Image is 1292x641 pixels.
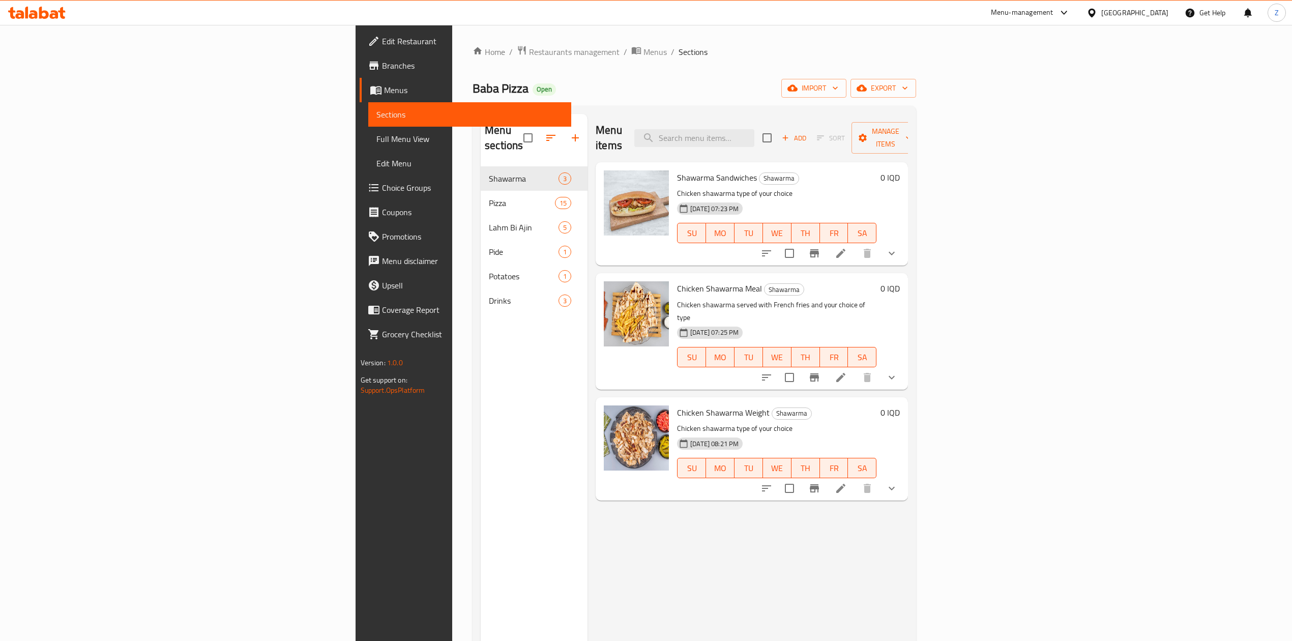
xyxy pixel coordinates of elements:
[604,281,669,346] img: Chicken Shawarma Meal
[802,365,827,390] button: Branch-specific-item
[810,130,851,146] span: Select section first
[765,284,804,296] span: Shawarma
[880,281,900,296] h6: 0 IQD
[481,240,588,264] div: Pide1
[754,241,779,266] button: sort-choices
[360,78,571,102] a: Menus
[368,151,571,176] a: Edit Menu
[710,350,730,365] span: MO
[835,482,847,494] a: Edit menu item
[677,187,876,200] p: Chicken shawarma type of your choice
[686,204,743,214] span: [DATE] 07:23 PM
[481,264,588,288] div: Potatoes1
[682,226,702,241] span: SU
[759,172,799,185] div: Shawarma
[791,347,820,367] button: TH
[682,350,702,365] span: SU
[559,295,571,307] div: items
[489,270,559,282] div: Potatoes
[735,347,763,367] button: TU
[820,458,848,478] button: FR
[382,279,563,292] span: Upsell
[886,371,898,384] svg: Show Choices
[382,206,563,218] span: Coupons
[706,347,735,367] button: MO
[772,407,812,420] div: Shawarma
[735,223,763,243] button: TU
[778,130,810,146] button: Add
[360,200,571,224] a: Coupons
[631,45,667,59] a: Menus
[489,197,555,209] span: Pizza
[481,162,588,317] nav: Menu sections
[677,347,706,367] button: SU
[360,29,571,53] a: Edit Restaurant
[886,482,898,494] svg: Show Choices
[604,405,669,471] img: Chicken Shawarma Weight
[529,46,620,58] span: Restaurants management
[634,129,754,147] input: search
[706,223,735,243] button: MO
[855,476,879,501] button: delete
[643,46,667,58] span: Menus
[382,182,563,194] span: Choice Groups
[473,45,916,59] nav: breadcrumb
[517,127,539,149] span: Select all sections
[677,299,876,324] p: Chicken shawarma served with French fries and your choice of type
[767,350,787,365] span: WE
[382,230,563,243] span: Promotions
[360,249,571,273] a: Menu disclaimer
[706,458,735,478] button: MO
[852,350,872,365] span: SA
[754,365,779,390] button: sort-choices
[677,170,757,185] span: Shawarma Sandwiches
[559,272,571,281] span: 1
[382,60,563,72] span: Branches
[682,461,702,476] span: SU
[763,223,791,243] button: WE
[559,172,571,185] div: items
[384,84,563,96] span: Menus
[710,461,730,476] span: MO
[780,132,808,144] span: Add
[1101,7,1168,18] div: [GEOGRAPHIC_DATA]
[848,458,876,478] button: SA
[596,123,622,153] h2: Menu items
[555,197,571,209] div: items
[879,476,904,501] button: show more
[563,126,588,150] button: Add section
[368,102,571,127] a: Sections
[489,172,559,185] span: Shawarma
[376,108,563,121] span: Sections
[382,35,563,47] span: Edit Restaurant
[382,304,563,316] span: Coverage Report
[360,322,571,346] a: Grocery Checklist
[671,46,674,58] li: /
[555,198,571,208] span: 15
[879,241,904,266] button: show more
[361,356,386,369] span: Version:
[852,461,872,476] span: SA
[763,347,791,367] button: WE
[489,221,559,234] div: Lahm Bi Ajin
[361,384,425,397] a: Support.OpsPlatform
[848,347,876,367] button: SA
[772,407,811,419] span: Shawarma
[382,255,563,267] span: Menu disclaimer
[481,166,588,191] div: Shawarma3
[368,127,571,151] a: Full Menu View
[686,439,743,449] span: [DATE] 08:21 PM
[860,125,912,151] span: Manage items
[677,458,706,478] button: SU
[791,458,820,478] button: TH
[850,79,916,98] button: export
[859,82,908,95] span: export
[779,243,800,264] span: Select to update
[767,461,787,476] span: WE
[489,295,559,307] span: Drinks
[880,405,900,420] h6: 0 IQD
[677,223,706,243] button: SU
[376,157,563,169] span: Edit Menu
[710,226,730,241] span: MO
